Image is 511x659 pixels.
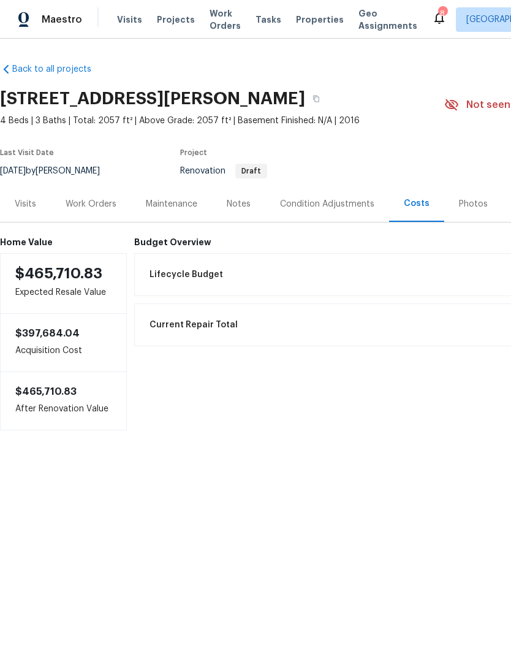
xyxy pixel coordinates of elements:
span: Maestro [42,13,82,26]
span: Project [180,149,207,156]
span: Work Orders [210,7,241,32]
button: Copy Address [305,88,327,110]
div: Costs [404,197,430,210]
div: Work Orders [66,198,116,210]
div: Notes [227,198,251,210]
span: Properties [296,13,344,26]
div: Photos [459,198,488,210]
span: $465,710.83 [15,266,102,281]
span: Geo Assignments [358,7,417,32]
span: Renovation [180,167,267,175]
span: Visits [117,13,142,26]
span: Current Repair Total [150,319,238,331]
span: $465,710.83 [15,387,77,397]
div: Maintenance [146,198,197,210]
div: Visits [15,198,36,210]
div: Condition Adjustments [280,198,374,210]
span: Projects [157,13,195,26]
span: $397,684.04 [15,329,80,338]
div: 8 [438,7,447,20]
span: Lifecycle Budget [150,269,223,281]
span: Draft [237,167,266,175]
span: Tasks [255,15,281,24]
